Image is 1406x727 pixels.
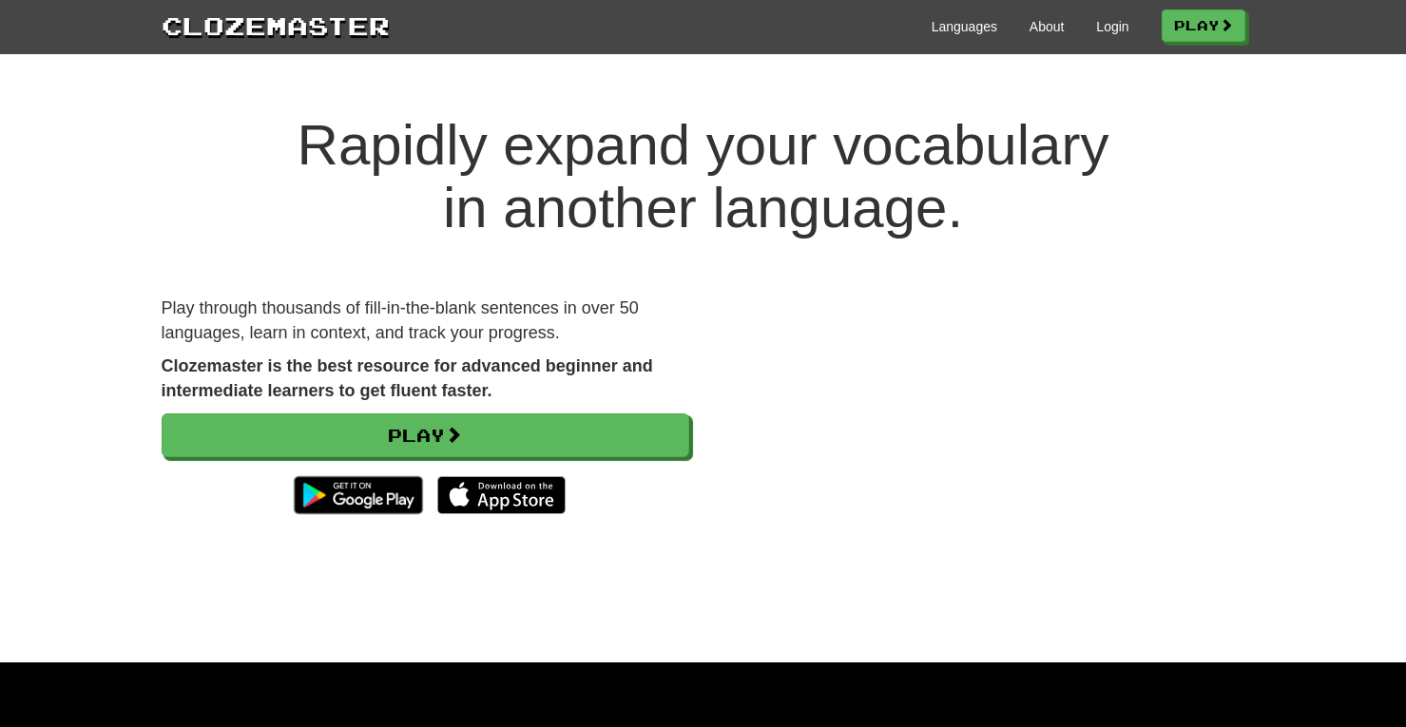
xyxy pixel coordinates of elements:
[162,297,689,345] p: Play through thousands of fill-in-the-blank sentences in over 50 languages, learn in context, and...
[1030,17,1065,36] a: About
[162,356,653,400] strong: Clozemaster is the best resource for advanced beginner and intermediate learners to get fluent fa...
[437,476,566,514] img: Download_on_the_App_Store_Badge_US-UK_135x40-25178aeef6eb6b83b96f5f2d004eda3bffbb37122de64afbaef7...
[284,467,432,524] img: Get it on Google Play
[1096,17,1128,36] a: Login
[162,8,390,43] a: Clozemaster
[162,413,689,457] a: Play
[932,17,997,36] a: Languages
[1162,10,1245,42] a: Play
